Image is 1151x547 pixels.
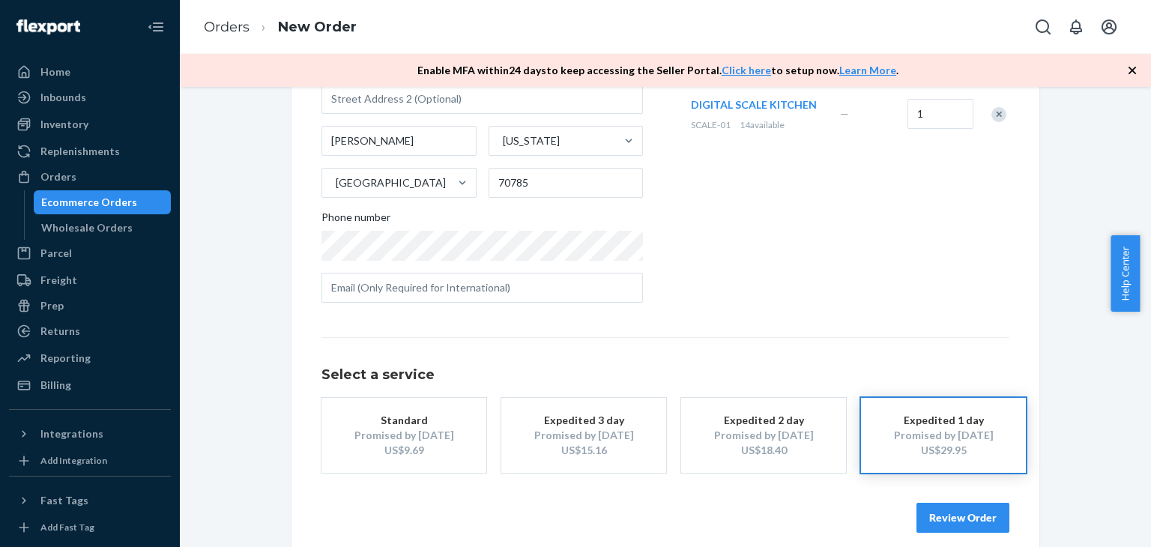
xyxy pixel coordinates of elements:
[1028,12,1058,42] button: Open Search Box
[704,443,824,458] div: US$18.40
[883,413,1003,428] div: Expedited 1 day
[40,324,80,339] div: Returns
[40,454,107,467] div: Add Integration
[321,398,486,473] button: StandardPromised by [DATE]US$9.69
[192,5,369,49] ol: breadcrumbs
[840,107,849,120] span: —
[681,398,846,473] button: Expedited 2 dayPromised by [DATE]US$18.40
[1061,12,1091,42] button: Open notifications
[40,273,77,288] div: Freight
[204,19,250,35] a: Orders
[278,19,357,35] a: New Order
[883,428,1003,443] div: Promised by [DATE]
[9,294,171,318] a: Prep
[40,90,86,105] div: Inbounds
[9,112,171,136] a: Inventory
[40,351,91,366] div: Reporting
[16,19,80,34] img: Flexport logo
[740,119,785,130] span: 14 available
[321,273,643,303] input: Email (Only Required for International)
[9,165,171,189] a: Orders
[9,139,171,163] a: Replenishments
[691,97,817,112] button: DIGITAL SCALE KITCHEN
[321,368,1009,383] h1: Select a service
[861,398,1026,473] button: Expedited 1 dayPromised by [DATE]US$29.95
[503,133,560,148] div: [US_STATE]
[704,413,824,428] div: Expedited 2 day
[40,169,76,184] div: Orders
[524,413,644,428] div: Expedited 3 day
[9,60,171,84] a: Home
[916,503,1009,533] button: Review Order
[40,298,64,313] div: Prep
[9,241,171,265] a: Parcel
[41,220,133,235] div: Wholesale Orders
[704,428,824,443] div: Promised by [DATE]
[34,190,172,214] a: Ecommerce Orders
[9,422,171,446] button: Integrations
[40,246,72,261] div: Parcel
[9,268,171,292] a: Freight
[41,195,137,210] div: Ecommerce Orders
[40,117,88,132] div: Inventory
[336,175,446,190] div: [GEOGRAPHIC_DATA]
[1111,235,1140,312] button: Help Center
[40,426,103,441] div: Integrations
[722,64,771,76] a: Click here
[501,398,666,473] button: Expedited 3 dayPromised by [DATE]US$15.16
[524,443,644,458] div: US$15.16
[991,107,1006,122] div: Remove Item
[344,428,464,443] div: Promised by [DATE]
[524,428,644,443] div: Promised by [DATE]
[40,144,120,159] div: Replenishments
[40,521,94,534] div: Add Fast Tag
[417,63,898,78] p: Enable MFA within 24 days to keep accessing the Seller Portal. to setup now. .
[9,373,171,397] a: Billing
[907,99,973,129] input: Quantity
[40,378,71,393] div: Billing
[1094,12,1124,42] button: Open account menu
[9,85,171,109] a: Inbounds
[9,519,171,537] a: Add Fast Tag
[344,443,464,458] div: US$9.69
[34,216,172,240] a: Wholesale Orders
[9,319,171,343] a: Returns
[40,64,70,79] div: Home
[334,175,336,190] input: [GEOGRAPHIC_DATA]
[321,210,390,231] span: Phone number
[691,98,817,111] span: DIGITAL SCALE KITCHEN
[489,168,644,198] input: ZIP Code
[344,413,464,428] div: Standard
[883,443,1003,458] div: US$29.95
[501,133,503,148] input: [US_STATE]
[9,452,171,470] a: Add Integration
[321,84,643,114] input: Street Address 2 (Optional)
[839,64,896,76] a: Learn More
[691,119,731,130] span: SCALE-01
[40,493,88,508] div: Fast Tags
[9,346,171,370] a: Reporting
[141,12,171,42] button: Close Navigation
[9,489,171,513] button: Fast Tags
[321,126,477,156] input: City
